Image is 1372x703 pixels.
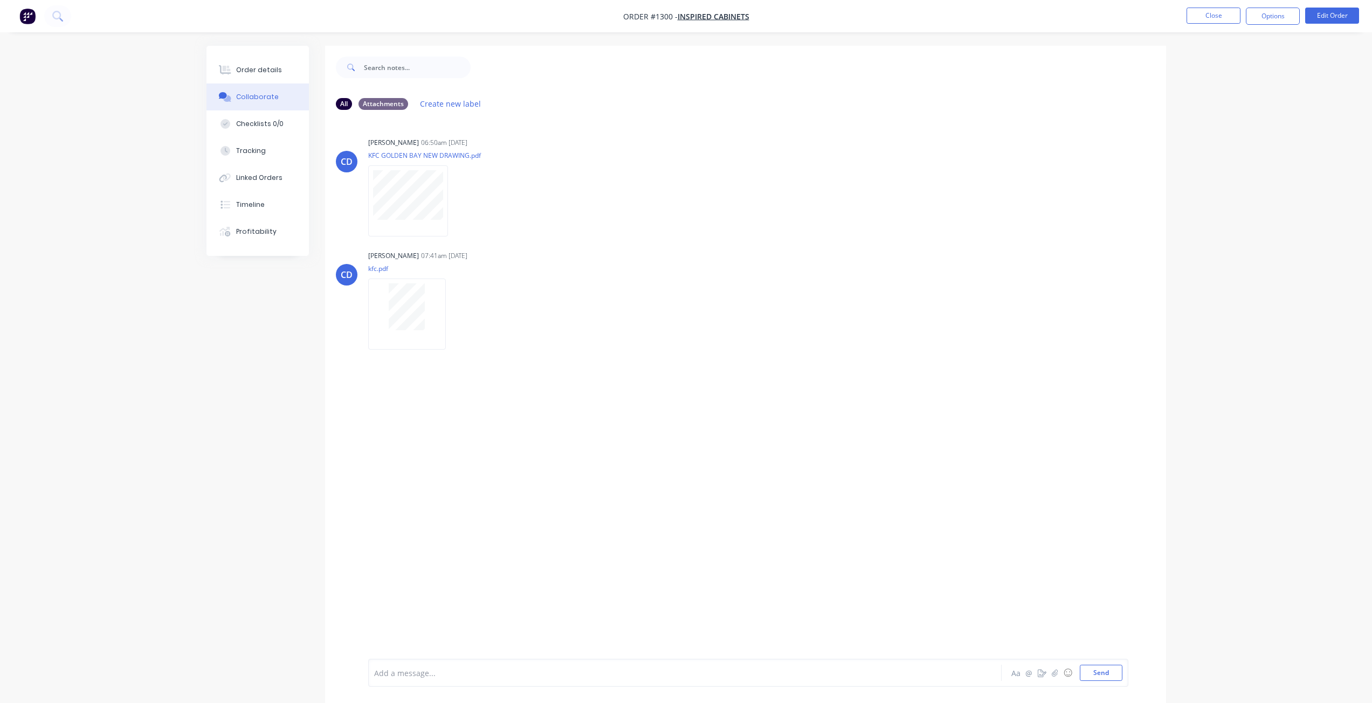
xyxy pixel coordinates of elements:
button: Create new label [415,96,487,111]
span: Order #1300 - [623,11,678,22]
button: Collaborate [206,83,309,110]
div: CD [341,268,353,281]
button: Aa [1010,666,1023,679]
div: CD [341,155,353,168]
div: Tracking [236,146,266,156]
div: [PERSON_NAME] [368,138,419,148]
button: Options [1246,8,1300,25]
button: Checklists 0/0 [206,110,309,137]
div: Checklists 0/0 [236,119,284,129]
div: 07:41am [DATE] [421,251,467,261]
div: Attachments [358,98,408,110]
div: 06:50am [DATE] [421,138,467,148]
p: kfc.pdf [368,264,457,273]
button: ☺ [1061,666,1074,679]
button: Linked Orders [206,164,309,191]
button: Order details [206,57,309,83]
button: Timeline [206,191,309,218]
div: [PERSON_NAME] [368,251,419,261]
button: @ [1023,666,1036,679]
button: Close [1187,8,1240,24]
p: KFC GOLDEN BAY NEW DRAWING.pdf [368,151,481,160]
img: Factory [19,8,36,24]
div: Profitability [236,227,277,236]
div: Linked Orders [236,173,282,183]
button: Edit Order [1305,8,1359,24]
input: Search notes... [364,57,471,78]
button: Send [1080,665,1122,681]
div: Order details [236,65,282,75]
div: Collaborate [236,92,279,102]
div: Timeline [236,200,265,210]
div: All [336,98,352,110]
button: Tracking [206,137,309,164]
button: Profitability [206,218,309,245]
a: Inspired cabinets [678,11,749,22]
